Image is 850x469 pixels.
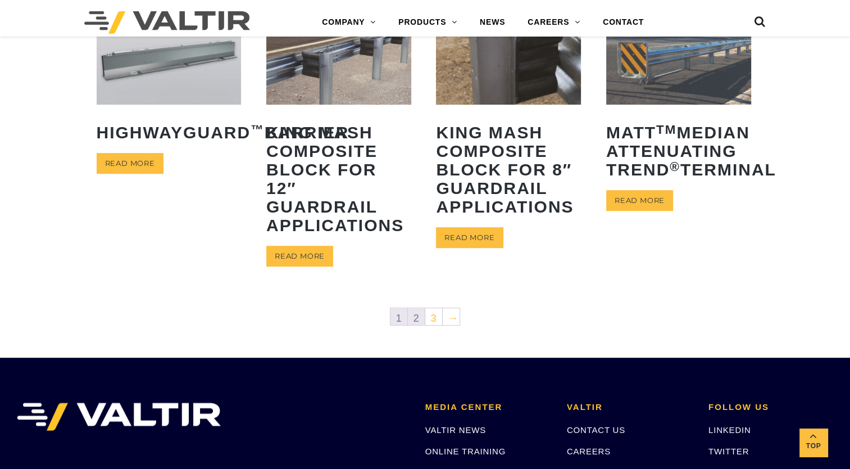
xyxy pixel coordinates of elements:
a: COMPANY [311,11,387,34]
a: Read more about “King MASH Composite Block for 8" Guardrail Applications” [436,227,503,248]
img: Valtir [84,11,250,34]
a: King MASH Composite Block for 12″ Guardrail Applications [266,14,411,243]
a: King MASH Composite Block for 8″ Guardrail Applications [436,14,581,224]
h2: King MASH Composite Block for 8″ Guardrail Applications [436,115,581,224]
a: MATTTMMedian Attenuating TREND®Terminal [606,14,751,187]
h2: HighwayGuard Barrier [97,115,242,150]
a: TWITTER [708,447,749,456]
a: Top [799,429,828,457]
a: Read more about “King MASH Composite Block for 12" Guardrail Applications” [266,246,333,267]
a: ONLINE TRAINING [425,447,506,456]
a: PRODUCTS [387,11,469,34]
a: 3 [425,308,442,325]
a: HighwayGuard™Barrier [97,14,242,150]
a: CAREERS [567,447,611,456]
h2: VALTIR [567,403,692,412]
a: LINKEDIN [708,425,751,435]
a: CONTACT US [567,425,625,435]
a: NEWS [469,11,516,34]
h2: FOLLOW US [708,403,833,412]
sup: ® [670,160,680,174]
a: CONTACT [592,11,655,34]
nav: Product Pagination [97,307,754,330]
a: → [443,308,460,325]
h2: MATT Median Attenuating TREND Terminal [606,115,751,187]
h2: King MASH Composite Block for 12″ Guardrail Applications [266,115,411,243]
a: CAREERS [516,11,592,34]
sup: ™ [251,123,265,137]
a: VALTIR NEWS [425,425,486,435]
a: 2 [408,308,425,325]
h2: MEDIA CENTER [425,403,550,412]
sup: TM [656,123,677,137]
span: Top [799,440,828,453]
a: Read more about “MATTTM Median Attenuating TREND® Terminal” [606,190,673,211]
img: VALTIR [17,403,221,431]
a: Read more about “HighwayGuard™ Barrier” [97,153,163,174]
span: 1 [390,308,407,325]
